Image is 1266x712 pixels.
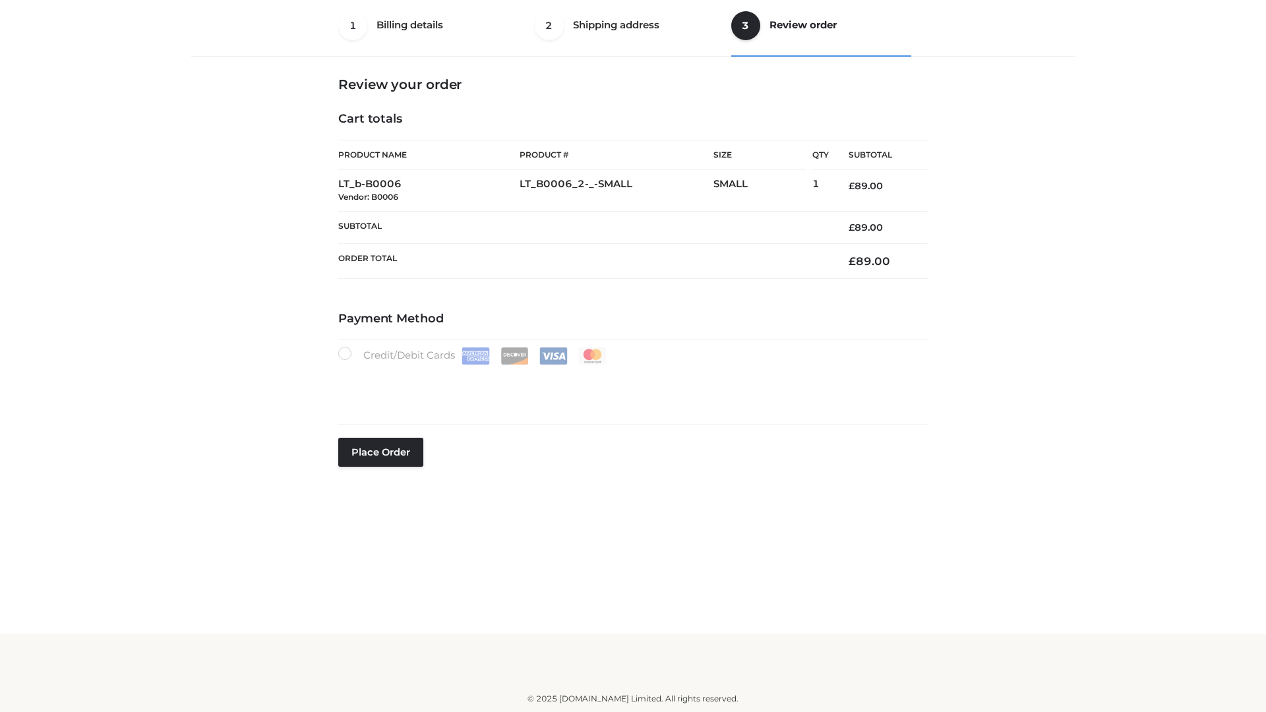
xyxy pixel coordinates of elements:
bdi: 89.00 [849,222,883,233]
button: Place order [338,438,423,467]
th: Subtotal [338,211,829,243]
label: Credit/Debit Cards [338,347,608,365]
h4: Cart totals [338,112,928,127]
th: Size [713,140,806,170]
iframe: Secure payment input frame [336,362,925,410]
th: Product # [520,140,713,170]
td: 1 [812,170,829,212]
img: Discover [500,347,529,365]
th: Product Name [338,140,520,170]
th: Order Total [338,244,829,279]
h4: Payment Method [338,312,928,326]
td: LT_B0006_2-_-SMALL [520,170,713,212]
span: £ [849,254,856,268]
h3: Review your order [338,76,928,92]
img: Amex [462,347,490,365]
div: © 2025 [DOMAIN_NAME] Limited. All rights reserved. [196,692,1070,705]
th: Subtotal [829,140,928,170]
bdi: 89.00 [849,180,883,192]
span: £ [849,222,855,233]
td: LT_b-B0006 [338,170,520,212]
bdi: 89.00 [849,254,890,268]
td: SMALL [713,170,812,212]
img: Visa [539,347,568,365]
span: £ [849,180,855,192]
small: Vendor: B0006 [338,192,398,202]
th: Qty [812,140,829,170]
img: Mastercard [578,347,607,365]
